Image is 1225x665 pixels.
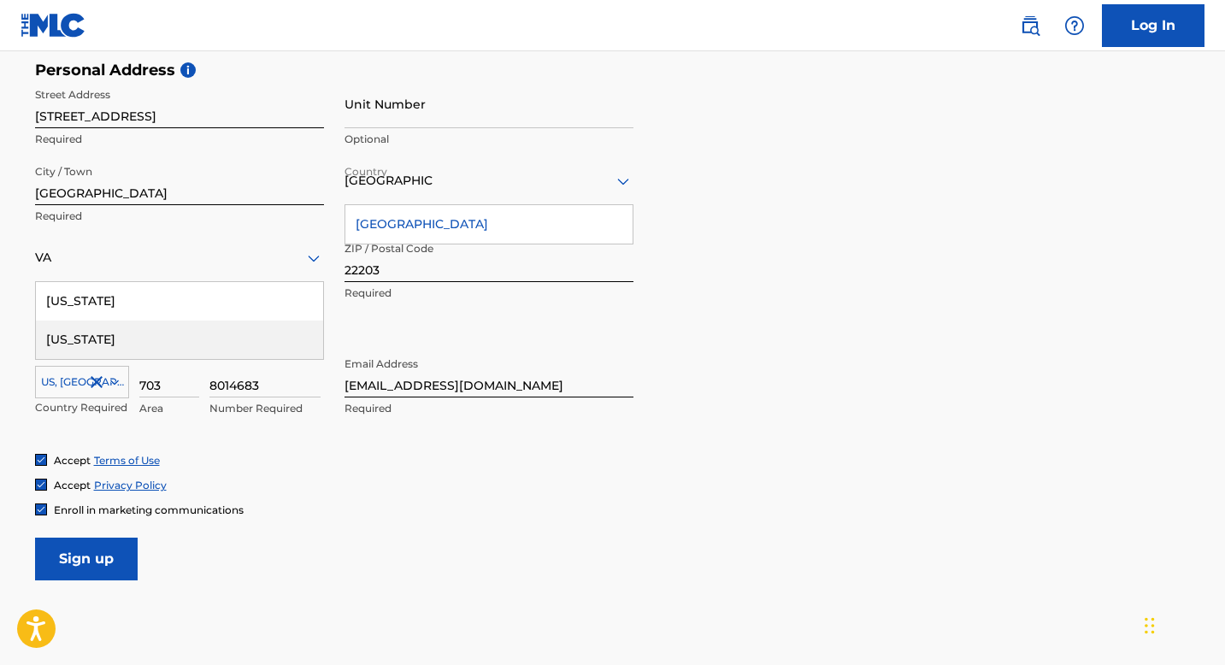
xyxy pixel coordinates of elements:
span: Accept [54,454,91,467]
div: [US_STATE] [36,321,323,359]
div: [US_STATE] [36,282,323,321]
p: Area [139,401,199,416]
a: Privacy Policy [94,479,167,491]
label: Country [345,154,387,179]
img: checkbox [36,504,46,515]
p: Required [35,209,324,224]
p: Required [345,401,633,416]
iframe: Chat Widget [1140,583,1225,665]
div: [GEOGRAPHIC_DATA] [345,205,633,244]
a: Public Search [1013,9,1047,43]
div: Drag [1145,600,1155,651]
img: checkbox [36,480,46,490]
p: Required [35,132,324,147]
span: i [180,62,196,78]
h5: Personal Address [35,61,1191,80]
input: Sign up [35,538,138,580]
a: Terms of Use [94,454,160,467]
img: search [1020,15,1040,36]
h5: Contact Information [35,319,633,338]
img: help [1064,15,1085,36]
p: Number Required [209,401,321,416]
div: Help [1057,9,1092,43]
p: Optional [345,132,633,147]
img: MLC Logo [21,13,86,38]
p: Required [345,285,633,301]
p: Country Required [35,400,129,415]
img: checkbox [36,455,46,465]
span: Enroll in marketing communications [54,503,244,516]
span: Accept [54,479,91,491]
a: Log In [1102,4,1204,47]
